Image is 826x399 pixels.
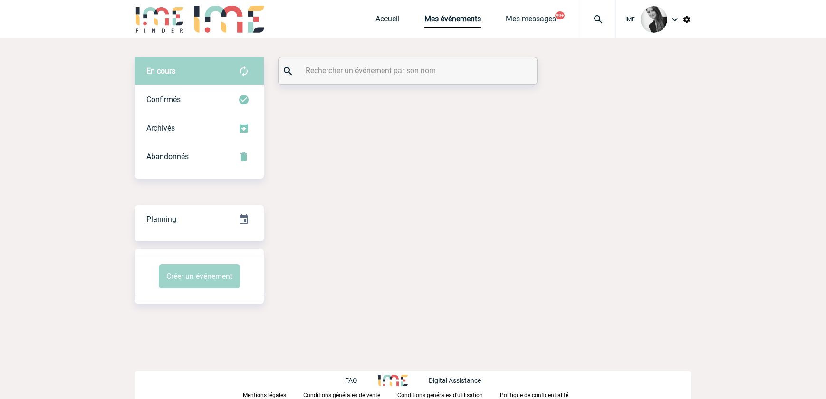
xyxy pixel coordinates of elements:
a: Mes messages [506,14,556,28]
p: Digital Assistance [429,377,481,384]
a: Planning [135,205,264,233]
div: Retrouvez ici tous vos événements organisés par date et état d'avancement [135,205,264,234]
button: Créer un événement [159,264,240,288]
p: Conditions générales de vente [303,392,380,399]
div: Retrouvez ici tous vos événements annulés [135,142,264,171]
p: FAQ [345,377,357,384]
a: FAQ [345,375,378,384]
p: Conditions générales d'utilisation [397,392,483,399]
span: En cours [146,66,175,76]
span: Confirmés [146,95,181,104]
button: 99+ [555,11,565,19]
a: Conditions générales d'utilisation [397,390,500,399]
a: Mes événements [424,14,481,28]
img: IME-Finder [135,6,184,33]
img: http://www.idealmeetingsevents.fr/ [378,375,408,386]
a: Conditions générales de vente [303,390,397,399]
a: Mentions légales [243,390,303,399]
div: Retrouvez ici tous les événements que vous avez décidé d'archiver [135,114,264,142]
a: Accueil [375,14,400,28]
span: IME [625,16,635,23]
p: Politique de confidentialité [500,392,568,399]
span: Abandonnés [146,152,189,161]
img: 101050-0.jpg [641,6,667,33]
input: Rechercher un événement par son nom [303,64,515,77]
p: Mentions légales [243,392,286,399]
span: Archivés [146,123,175,133]
span: Planning [146,215,176,224]
a: Politique de confidentialité [500,390,584,399]
div: Retrouvez ici tous vos évènements avant confirmation [135,57,264,85]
